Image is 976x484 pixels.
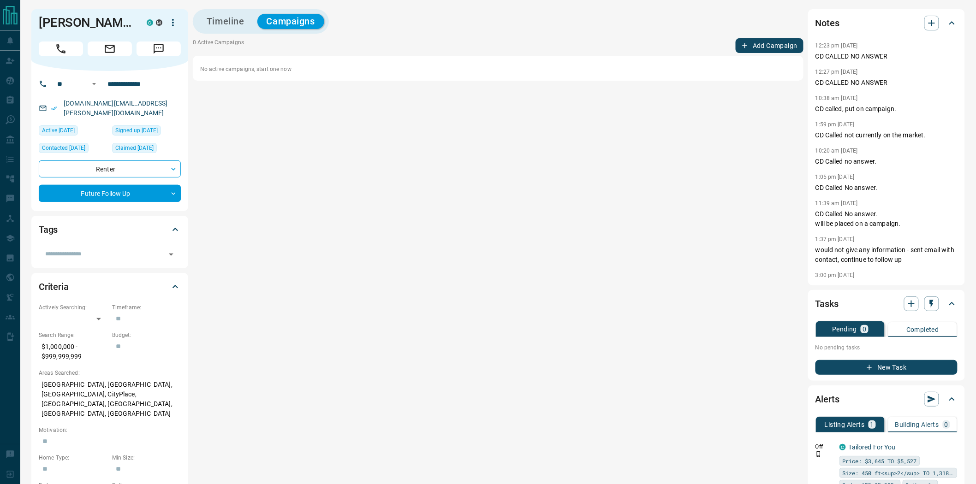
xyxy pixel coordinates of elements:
p: 0 [945,421,948,428]
button: Campaigns [257,14,324,29]
p: CD CALLED NO ANSWER [815,52,958,61]
div: Thu Jul 31 2025 [39,125,107,138]
a: [DOMAIN_NAME][EMAIL_ADDRESS][PERSON_NAME][DOMAIN_NAME] [64,100,168,117]
p: Pending [832,326,857,332]
p: 10:20 am [DATE] [815,148,858,154]
div: condos.ca [839,444,846,450]
p: No pending tasks [815,341,958,354]
span: Claimed [DATE] [115,143,154,153]
p: CD Called no answer. [815,157,958,166]
button: Timeline [197,14,254,29]
p: Actively Searching: [39,303,107,312]
span: Active [DATE] [42,126,75,135]
p: Building Alerts [895,421,939,428]
p: Completed [906,326,939,333]
div: Renter [39,160,181,177]
button: New Task [815,360,958,375]
h1: [PERSON_NAME] [39,15,133,30]
h2: Criteria [39,279,69,294]
p: Off [815,443,834,451]
p: 11:39 am [DATE] [815,200,858,207]
p: 3:00 pm [DATE] [815,272,855,278]
p: CD CALLED NO ANSWER [815,78,958,88]
button: Add Campaign [736,38,803,53]
span: Signed up [DATE] [115,126,158,135]
h2: Tasks [815,296,839,311]
div: Tasks [815,293,958,315]
svg: Email Verified [51,105,57,112]
div: Thu Nov 18 2021 [112,143,181,156]
p: CD Called No answer. will be placed on a campaign. [815,209,958,229]
span: Email [88,41,132,56]
p: 1:59 pm [DATE] [815,121,855,128]
div: Alerts [815,388,958,410]
div: Thu Jun 19 2025 [39,143,107,156]
span: Message [137,41,181,56]
p: No active campaigns, start one now [200,65,796,73]
div: Criteria [39,276,181,298]
button: Open [165,248,178,261]
div: Tags [39,218,181,241]
span: Price: $3,645 TO $5,527 [843,456,917,466]
p: 0 Active Campaigns [193,38,244,53]
a: Tailored For You [849,443,896,451]
div: Mon May 16 2016 [112,125,181,138]
p: Motivation: [39,426,181,434]
p: CD Called No answer. [815,183,958,193]
p: CD Called not currently on the market. [815,130,958,140]
p: Search Range: [39,331,107,339]
p: [GEOGRAPHIC_DATA], [GEOGRAPHIC_DATA], [GEOGRAPHIC_DATA], CityPlace, [GEOGRAPHIC_DATA], [GEOGRAPHI... [39,377,181,421]
p: would not give any information - sent email with contact, continue to follow up [815,245,958,265]
div: mrloft.ca [156,19,162,26]
div: condos.ca [147,19,153,26]
div: Notes [815,12,958,34]
div: Future Follow Up [39,185,181,202]
p: 1 [870,421,874,428]
p: Areas Searched: [39,369,181,377]
p: Listing Alerts [825,421,865,428]
p: Budget: [112,331,181,339]
h2: Notes [815,16,839,30]
p: CD called, put on campaign. [815,104,958,114]
p: 12:23 pm [DATE] [815,42,858,49]
p: 0 [863,326,866,332]
span: Size: 450 ft<sup>2</sup> TO 1,318 ft<sup>2</sup> [843,468,954,478]
p: $1,000,000 - $999,999,999 [39,339,107,364]
h2: Alerts [815,392,839,407]
p: 10:38 am [DATE] [815,95,858,101]
p: 1:37 pm [DATE] [815,236,855,242]
p: Timeframe: [112,303,181,312]
p: 12:27 pm [DATE] [815,69,858,75]
p: Home Type: [39,454,107,462]
span: Call [39,41,83,56]
span: Contacted [DATE] [42,143,85,153]
button: Open [89,78,100,89]
svg: Push Notification Only [815,451,822,457]
h2: Tags [39,222,58,237]
p: Min Size: [112,454,181,462]
p: 1:05 pm [DATE] [815,174,855,180]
